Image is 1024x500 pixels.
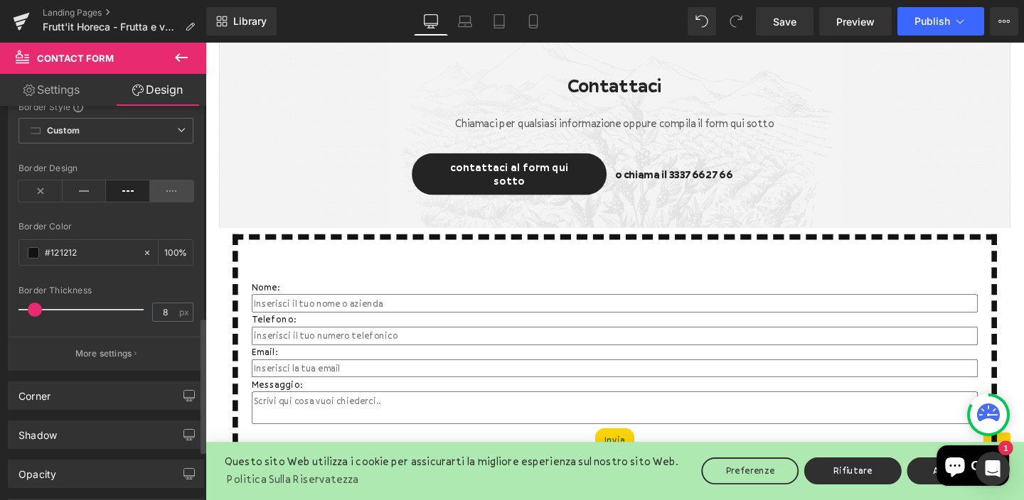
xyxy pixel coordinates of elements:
button: Redo [722,7,750,36]
p: Nome: [48,250,812,265]
input: Inserisci la tua email [48,333,812,352]
p: Telefono: [48,284,812,299]
button: More settings [9,337,203,370]
input: inserisci il tuo numero telefonico [48,299,812,318]
a: New Library [206,7,277,36]
a: Mobile [516,7,550,36]
button: Accettare [737,436,840,464]
div: Border Style [18,101,193,112]
button: Invia [410,406,451,431]
a: Tablet [482,7,516,36]
span: Publish [914,16,950,27]
p: o chiama il 3337662766 [430,130,644,147]
span: Contact Form [37,53,114,64]
span: Questo sito Web utilizza i cookie per assicurarti la migliore esperienza sul nostro sito Web. [21,433,498,447]
span: Frutt'it Horeca - Frutta e verdura online per la tua attività [43,21,179,33]
a: Desktop [414,7,448,36]
input: Inserisci il tuo nome o azienda [48,265,812,284]
a: Laptop [448,7,482,36]
div: Border Design [18,163,193,173]
input: Color [45,245,136,261]
inbox-online-store-chat: Chat negozio online di Shopify [764,423,849,469]
p: Email: [48,318,812,333]
a: Design [106,74,209,106]
div: Border Thickness [18,286,193,295]
a: Preview [819,7,892,36]
button: More [990,7,1018,36]
button: Preferenze [521,436,624,464]
span: contattaci al form qui sotto [240,124,398,153]
span: Library [233,15,267,28]
div: Open Intercom Messenger [976,452,1010,486]
div: Opacity [18,460,56,480]
h1: Contattaci [217,33,644,60]
div: % [159,240,193,265]
p: Messaggio: [48,352,812,367]
div: Shadow [18,421,57,441]
a: Landing Pages [43,7,206,18]
span: px [179,308,191,317]
span: Preview [836,14,875,29]
button: Undo [688,7,716,36]
a: Politica Sulla Riservatezza (opens in a new tab) [21,448,164,469]
p: More settings [75,347,132,360]
b: Custom [47,125,80,137]
div: Corner [18,382,50,402]
a: contattaci al form qui sotto [217,116,422,161]
span: Save [773,14,796,29]
button: Publish [897,7,984,36]
div: Border Color [18,222,193,232]
button: Rifiutare [629,436,732,464]
p: Chiamaci per qualsiasi informazione oppure compila il form qui sotto [217,77,644,94]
